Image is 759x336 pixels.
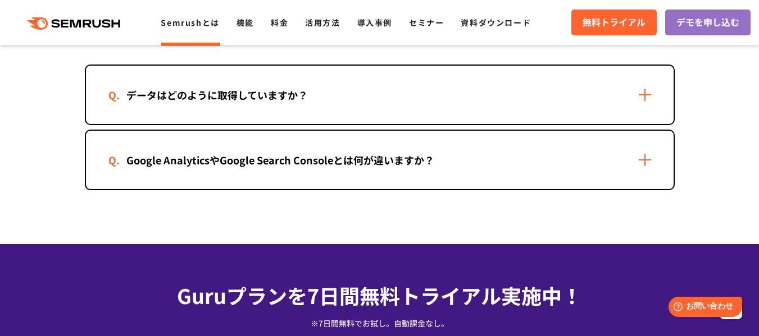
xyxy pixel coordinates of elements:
[271,17,288,28] a: 料金
[659,292,747,324] iframe: Help widget launcher
[676,15,739,30] span: デモを申し込む
[161,17,219,28] a: Semrushとは
[357,17,392,28] a: 導入事例
[665,10,751,35] a: デモを申し込む
[409,17,444,28] a: セミナー
[360,280,582,310] span: 無料トライアル実施中！
[108,87,326,103] div: データはどのように取得していますか？
[583,15,646,30] span: 無料トライアル
[571,10,657,35] a: 無料トライアル
[85,280,675,310] div: Guruプランを7日間
[305,17,340,28] a: 活用方法
[461,17,531,28] a: 資料ダウンロード
[237,17,254,28] a: 機能
[85,317,675,329] div: ※7日間無料でお試し。自動課金なし。
[108,152,452,168] div: Google AnalyticsやGoogle Search Consoleとは何が違いますか？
